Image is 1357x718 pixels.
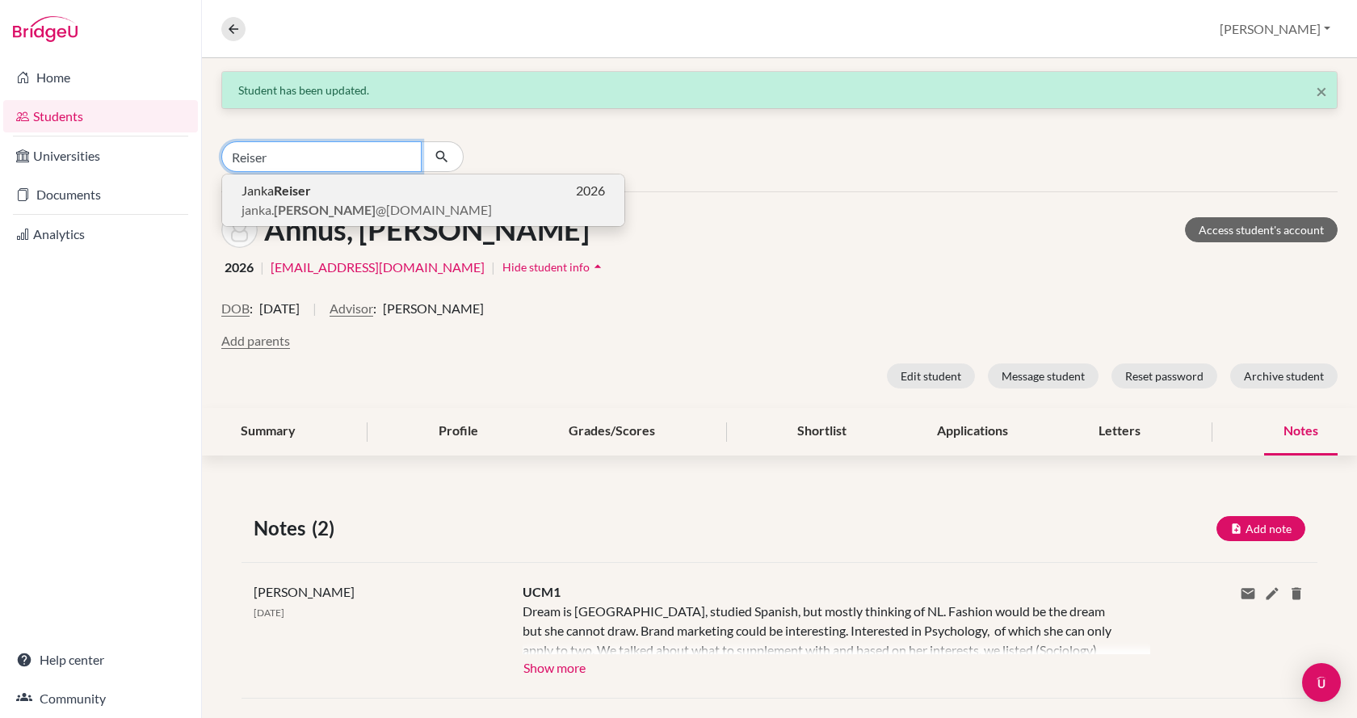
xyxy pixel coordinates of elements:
[260,258,264,277] span: |
[254,514,312,543] span: Notes
[222,174,624,226] button: JankaReiser2026janka.[PERSON_NAME]@[DOMAIN_NAME]
[221,331,290,351] button: Add parents
[1264,408,1338,456] div: Notes
[221,141,422,172] input: Find student by name...
[778,408,866,456] div: Shortlist
[590,258,606,275] i: arrow_drop_up
[3,140,198,172] a: Universities
[254,607,284,619] span: [DATE]
[3,644,198,676] a: Help center
[221,408,315,456] div: Summary
[1079,408,1160,456] div: Letters
[221,212,258,248] img: Dorottya Annus's avatar
[523,654,586,678] button: Show more
[988,363,1099,388] button: Message student
[3,682,198,715] a: Community
[383,299,484,318] span: [PERSON_NAME]
[491,258,495,277] span: |
[274,183,311,198] b: Reiser
[13,16,78,42] img: Bridge-U
[419,408,498,456] div: Profile
[1316,79,1327,103] span: ×
[1302,663,1341,702] div: Open Intercom Messenger
[576,181,605,200] span: 2026
[1212,14,1338,44] button: [PERSON_NAME]
[373,299,376,318] span: :
[254,584,355,599] span: [PERSON_NAME]
[1316,82,1327,101] button: Close
[3,100,198,132] a: Students
[523,602,1126,654] div: Dream is [GEOGRAPHIC_DATA], studied Spanish, but mostly thinking of NL. Fashion would be the drea...
[250,299,253,318] span: :
[312,514,341,543] span: (2)
[887,363,975,388] button: Edit student
[313,299,317,331] span: |
[918,408,1027,456] div: Applications
[3,218,198,250] a: Analytics
[1230,363,1338,388] button: Archive student
[1216,516,1305,541] button: Add note
[242,181,311,200] span: Janka
[523,584,561,599] span: UCM1
[242,200,492,220] span: janka. @[DOMAIN_NAME]
[502,254,607,279] button: Hide student infoarrow_drop_up
[330,299,373,318] button: Advisor
[225,258,254,277] span: 2026
[221,299,250,318] button: DOB
[271,258,485,277] a: [EMAIL_ADDRESS][DOMAIN_NAME]
[502,260,590,274] span: Hide student info
[274,202,376,217] b: [PERSON_NAME]
[238,82,1321,99] div: Student has been updated.
[264,212,590,247] h1: Annus, [PERSON_NAME]
[3,61,198,94] a: Home
[1185,217,1338,242] a: Access student's account
[259,299,300,318] span: [DATE]
[1111,363,1217,388] button: Reset password
[549,408,674,456] div: Grades/Scores
[3,178,198,211] a: Documents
